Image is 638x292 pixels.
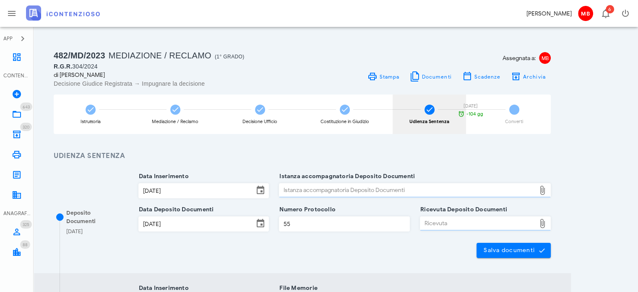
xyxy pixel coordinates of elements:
[595,3,615,24] button: Distintivo
[505,119,523,124] div: Converti
[523,74,546,80] span: Archivia
[404,71,457,82] button: Documenti
[136,172,189,181] label: Data Inserimento
[3,72,30,79] div: CONTENZIOSO
[54,151,551,161] h3: Udienza Sentenza
[23,104,30,110] span: 643
[66,209,96,225] span: Deposito Documenti
[606,5,614,13] span: Distintivo
[3,210,30,217] div: ANAGRAFICA
[539,52,551,64] span: MB
[20,220,32,229] span: Distintivo
[81,119,101,124] div: Istruttoria
[474,74,500,80] span: Scadenze
[23,124,29,130] span: 320
[20,123,32,131] span: Distintivo
[152,119,198,124] div: Mediazione / Reclamo
[20,240,30,249] span: Distintivo
[483,247,544,254] span: Salva documenti
[418,205,507,214] label: Ricevuta Deposito Documenti
[54,79,297,88] div: Decisione Giudice Registrata → Impugnare la decisione
[503,54,536,63] span: Assegnata a:
[54,51,105,60] span: 482/MD/2023
[379,74,399,80] span: Stampa
[54,63,72,70] span: R.G.R.
[526,9,572,18] div: [PERSON_NAME]
[215,54,245,60] span: (1° Grado)
[457,71,506,82] button: Scadenze
[136,205,214,214] label: Data Deposito Documenti
[575,3,595,24] button: MB
[20,103,32,111] span: Distintivo
[320,119,369,124] div: Costituzione in Giudizio
[456,104,485,108] div: [DATE]
[26,5,100,21] img: logo-text-2x.png
[477,243,551,258] button: Salva documenti
[66,227,83,236] div: [DATE]
[109,51,211,60] span: Mediazione / Reclamo
[422,74,452,80] span: Documenti
[277,205,336,214] label: Numero Protocollo
[509,105,519,115] span: 6
[54,62,297,71] div: 304/2024
[279,184,536,197] div: Istanza accompagnatoria Deposito Documenti
[362,71,404,82] a: Stampa
[466,112,483,116] span: -104 gg
[277,172,415,181] label: Istanza accompagnatoria Deposito Documenti
[23,242,28,247] span: 88
[279,217,409,231] input: Numero Protocollo
[578,6,593,21] span: MB
[242,119,277,124] div: Decisione Ufficio
[420,217,536,230] div: Ricevuta
[409,119,449,124] div: Udienza Sentenza
[23,222,29,227] span: 325
[505,71,551,82] button: Archivia
[54,71,297,79] div: di [PERSON_NAME]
